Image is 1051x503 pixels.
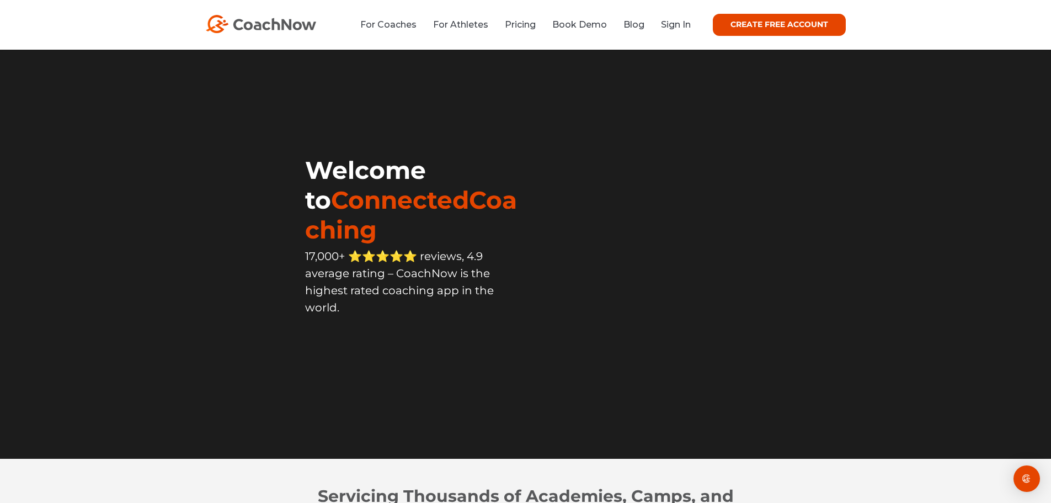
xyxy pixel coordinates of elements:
a: For Coaches [360,19,417,30]
a: CREATE FREE ACCOUNT [713,14,846,36]
iframe: Embedded CTA [305,340,525,373]
a: Pricing [505,19,536,30]
a: Sign In [661,19,691,30]
div: Open Intercom Messenger [1013,465,1040,492]
a: For Athletes [433,19,488,30]
a: Book Demo [552,19,607,30]
a: Blog [623,19,644,30]
img: CoachNow Logo [206,15,316,33]
h1: Welcome to [305,155,525,245]
span: 17,000+ ⭐️⭐️⭐️⭐️⭐️ reviews, 4.9 average rating – CoachNow is the highest rated coaching app in th... [305,250,494,314]
span: ConnectedCoaching [305,185,517,245]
